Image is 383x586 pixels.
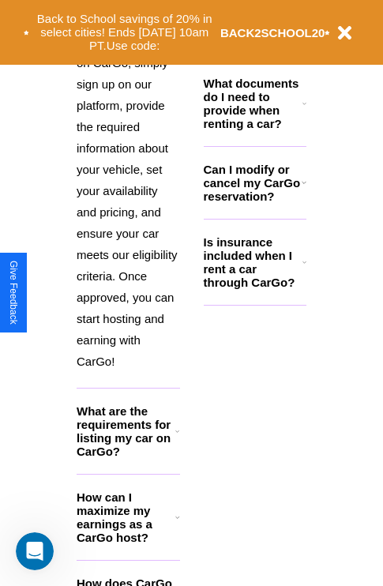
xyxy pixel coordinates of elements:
[77,404,175,458] h3: What are the requirements for listing my car on CarGo?
[77,490,175,544] h3: How can I maximize my earnings as a CarGo host?
[220,26,325,39] b: BACK2SCHOOL20
[204,163,302,203] h3: Can I modify or cancel my CarGo reservation?
[204,235,302,289] h3: Is insurance included when I rent a car through CarGo?
[77,31,180,372] p: To become a host on CarGo, simply sign up on our platform, provide the required information about...
[8,261,19,325] div: Give Feedback
[16,532,54,570] iframe: Intercom live chat
[204,77,303,130] h3: What documents do I need to provide when renting a car?
[29,8,220,57] button: Back to School savings of 20% in select cities! Ends [DATE] 10am PT.Use code:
